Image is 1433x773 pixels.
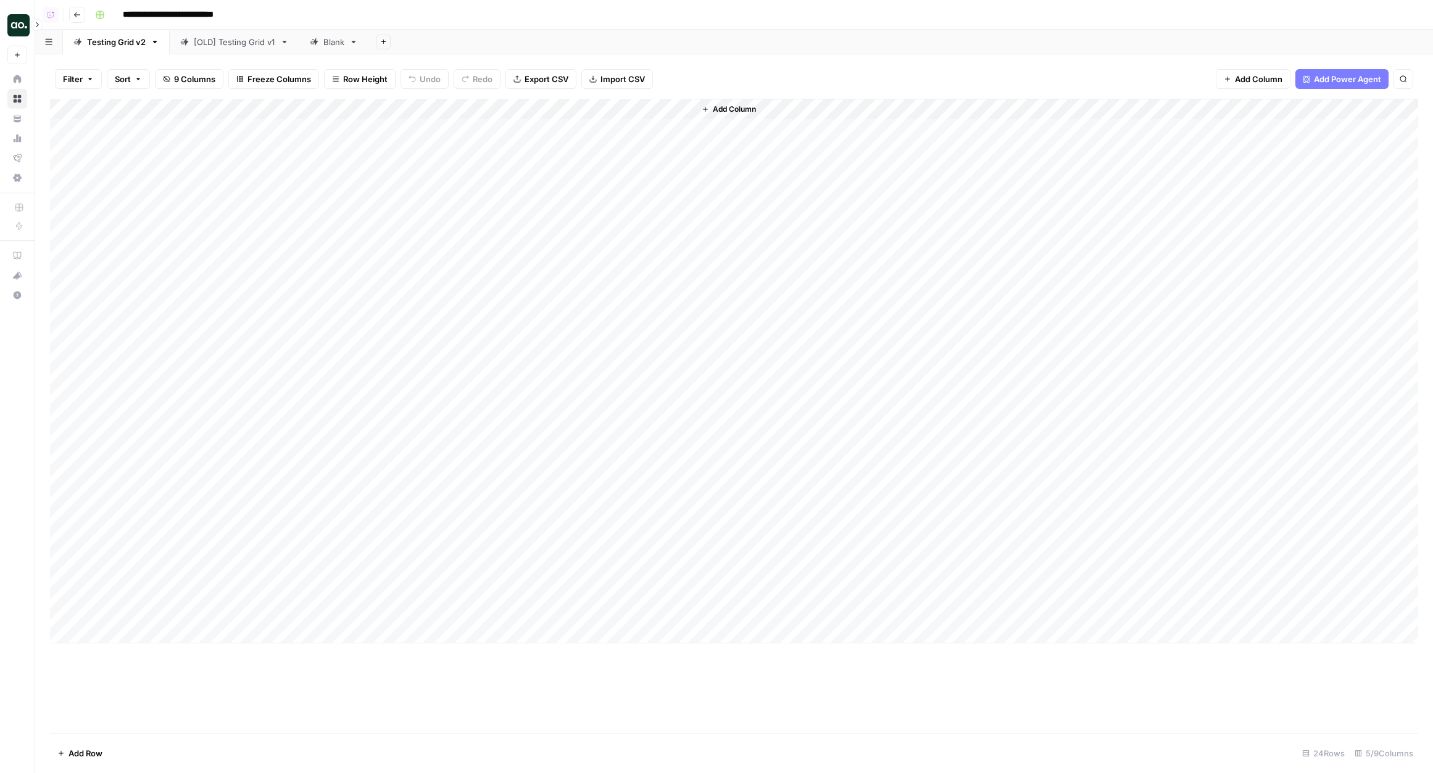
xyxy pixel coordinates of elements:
button: Add Power Agent [1295,69,1389,89]
button: Sort [107,69,150,89]
span: Freeze Columns [247,73,311,85]
a: Blank [299,30,368,54]
span: Add Power Agent [1314,73,1381,85]
span: Filter [63,73,83,85]
a: AirOps Academy [7,246,27,265]
span: Sort [115,73,131,85]
div: 24 Rows [1297,743,1350,763]
button: Add Column [697,101,761,117]
div: 5/9 Columns [1350,743,1418,763]
div: Testing Grid v2 [87,36,146,48]
button: Undo [401,69,449,89]
button: Freeze Columns [228,69,319,89]
button: Import CSV [581,69,653,89]
span: Add Column [1235,73,1282,85]
button: What's new? [7,265,27,285]
span: Redo [473,73,492,85]
a: Browse [7,89,27,109]
button: 9 Columns [155,69,223,89]
button: Redo [454,69,501,89]
a: Settings [7,168,27,188]
a: Flightpath [7,148,27,168]
button: Add Row [50,743,110,763]
button: Help + Support [7,285,27,305]
button: Export CSV [505,69,576,89]
button: Row Height [324,69,396,89]
a: Your Data [7,109,27,128]
span: Undo [420,73,441,85]
a: Testing Grid v2 [63,30,170,54]
button: Add Column [1216,69,1290,89]
a: [OLD] Testing Grid v1 [170,30,299,54]
div: [OLD] Testing Grid v1 [194,36,275,48]
button: Workspace: Justina testing [7,10,27,41]
span: Add Column [713,104,756,115]
span: 9 Columns [174,73,215,85]
button: Filter [55,69,102,89]
a: Usage [7,128,27,148]
div: Blank [323,36,344,48]
span: Import CSV [600,73,645,85]
span: Row Height [343,73,388,85]
span: Export CSV [525,73,568,85]
span: Add Row [69,747,102,759]
div: What's new? [8,266,27,285]
a: Home [7,69,27,89]
img: Justina testing Logo [7,14,30,36]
